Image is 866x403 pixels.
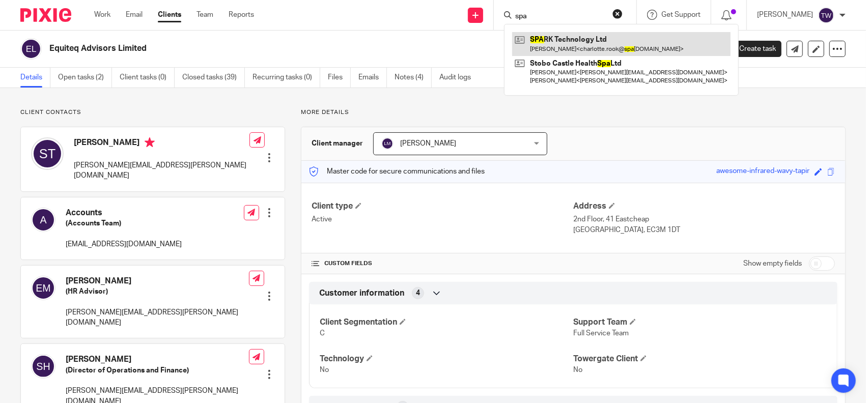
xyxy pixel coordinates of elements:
[31,276,55,300] img: svg%3E
[66,354,249,365] h4: [PERSON_NAME]
[514,12,606,21] input: Search
[66,208,182,218] h4: Accounts
[309,166,485,177] p: Master code for secure communications and files
[320,330,325,337] span: C
[58,68,112,88] a: Open tasks (2)
[312,201,573,212] h4: Client type
[66,276,249,286] h4: [PERSON_NAME]
[612,9,623,19] button: Clear
[120,68,175,88] a: Client tasks (0)
[74,160,249,181] p: [PERSON_NAME][EMAIL_ADDRESS][PERSON_NAME][DOMAIN_NAME]
[301,108,846,117] p: More details
[253,68,320,88] a: Recurring tasks (0)
[818,7,834,23] img: svg%3E
[66,307,249,328] p: [PERSON_NAME][EMAIL_ADDRESS][PERSON_NAME][DOMAIN_NAME]
[312,138,363,149] h3: Client manager
[158,10,181,20] a: Clients
[197,10,213,20] a: Team
[416,288,420,298] span: 4
[312,260,573,268] h4: CUSTOM FIELDS
[757,10,813,20] p: [PERSON_NAME]
[31,208,55,232] img: svg%3E
[320,317,573,328] h4: Client Segmentation
[320,366,329,373] span: No
[381,137,394,150] img: svg%3E
[312,214,573,224] p: Active
[20,38,42,60] img: svg%3E
[573,317,827,328] h4: Support Team
[66,286,249,297] h5: (HR Advisor)
[716,166,809,178] div: awesome-infrared-wavy-tapir
[320,354,573,364] h4: Technology
[49,43,576,54] h2: Equiteq Advisors Limited
[145,137,155,148] i: Primary
[182,68,245,88] a: Closed tasks (39)
[573,225,835,235] p: [GEOGRAPHIC_DATA], EC3M 1DT
[400,140,456,147] span: [PERSON_NAME]
[319,288,404,299] span: Customer information
[395,68,432,88] a: Notes (4)
[573,366,582,373] span: No
[126,10,143,20] a: Email
[661,11,701,18] span: Get Support
[573,214,835,224] p: 2nd Floor, 41 Eastcheap
[722,41,781,57] a: Create task
[358,68,387,88] a: Emails
[743,258,802,269] label: Show empty fields
[74,137,249,150] h4: [PERSON_NAME]
[20,8,71,22] img: Pixie
[20,108,285,117] p: Client contacts
[573,354,827,364] h4: Towergate Client
[94,10,110,20] a: Work
[66,239,182,249] p: [EMAIL_ADDRESS][DOMAIN_NAME]
[573,330,629,337] span: Full Service Team
[66,365,249,376] h5: (Director of Operations and Finance)
[229,10,254,20] a: Reports
[31,137,64,170] img: svg%3E
[328,68,351,88] a: Files
[20,68,50,88] a: Details
[573,201,835,212] h4: Address
[66,218,182,228] h5: (Accounts Team)
[31,354,55,379] img: svg%3E
[439,68,479,88] a: Audit logs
